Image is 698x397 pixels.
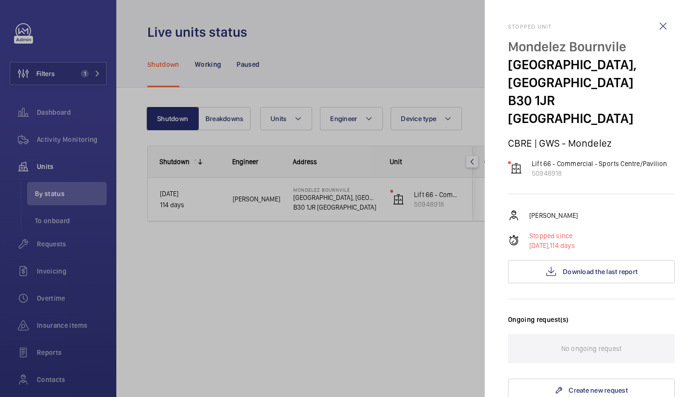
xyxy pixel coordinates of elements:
[532,159,667,168] p: Lift 66 - Commercial - Sports Centre/Pavilion
[508,137,675,149] p: CBRE | GWS - Mondelez
[508,56,675,92] p: [GEOGRAPHIC_DATA], [GEOGRAPHIC_DATA]
[508,23,675,30] h2: Stopped unit
[508,38,675,56] p: Mondelez Bournvile
[529,241,575,250] p: 114 days
[563,268,637,275] span: Download the last report
[508,315,675,334] h3: Ongoing request(s)
[508,260,675,283] button: Download the last report
[532,168,667,178] p: 50948918
[529,211,578,220] p: [PERSON_NAME]
[529,242,550,249] span: [DATE],
[529,231,575,241] p: Stopped since
[510,163,522,174] img: elevator.svg
[508,92,675,127] p: B30 1JR [GEOGRAPHIC_DATA]
[561,334,621,363] p: No ongoing request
